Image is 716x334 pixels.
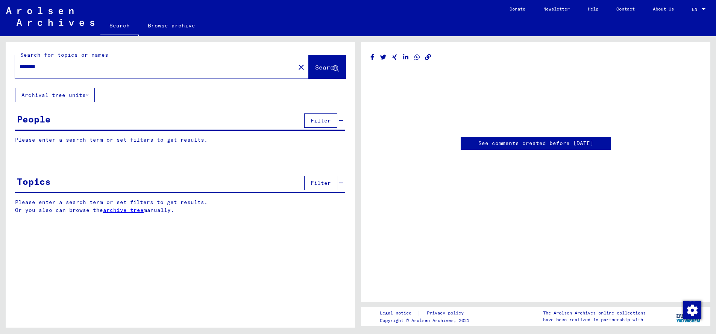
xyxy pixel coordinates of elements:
[17,112,51,126] div: People
[100,17,139,36] a: Search
[391,53,399,62] button: Share on Xing
[315,63,338,71] span: Search
[543,310,646,316] p: The Arolsen Archives online collections
[369,53,376,62] button: Share on Facebook
[17,175,51,188] div: Topics
[424,53,432,62] button: Copy link
[692,7,700,12] span: EN
[380,317,473,324] p: Copyright © Arolsen Archives, 2021
[380,309,417,317] a: Legal notice
[15,88,95,102] button: Archival tree units
[683,301,701,319] img: Change consent
[380,309,473,317] div: |
[139,17,204,35] a: Browse archive
[413,53,421,62] button: Share on WhatsApp
[402,53,410,62] button: Share on LinkedIn
[304,176,337,190] button: Filter
[543,316,646,323] p: have been realized in partnership with
[15,198,346,214] p: Please enter a search term or set filters to get results. Or you also can browse the manually.
[379,53,387,62] button: Share on Twitter
[421,309,473,317] a: Privacy policy
[294,59,309,74] button: Clear
[675,307,703,326] img: yv_logo.png
[20,51,108,58] mat-label: Search for topics or names
[478,139,593,147] a: See comments created before [DATE]
[309,55,346,79] button: Search
[311,180,331,186] span: Filter
[304,113,337,128] button: Filter
[15,136,345,144] p: Please enter a search term or set filters to get results.
[297,63,306,72] mat-icon: close
[6,7,94,26] img: Arolsen_neg.svg
[311,117,331,124] span: Filter
[103,207,144,213] a: archive tree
